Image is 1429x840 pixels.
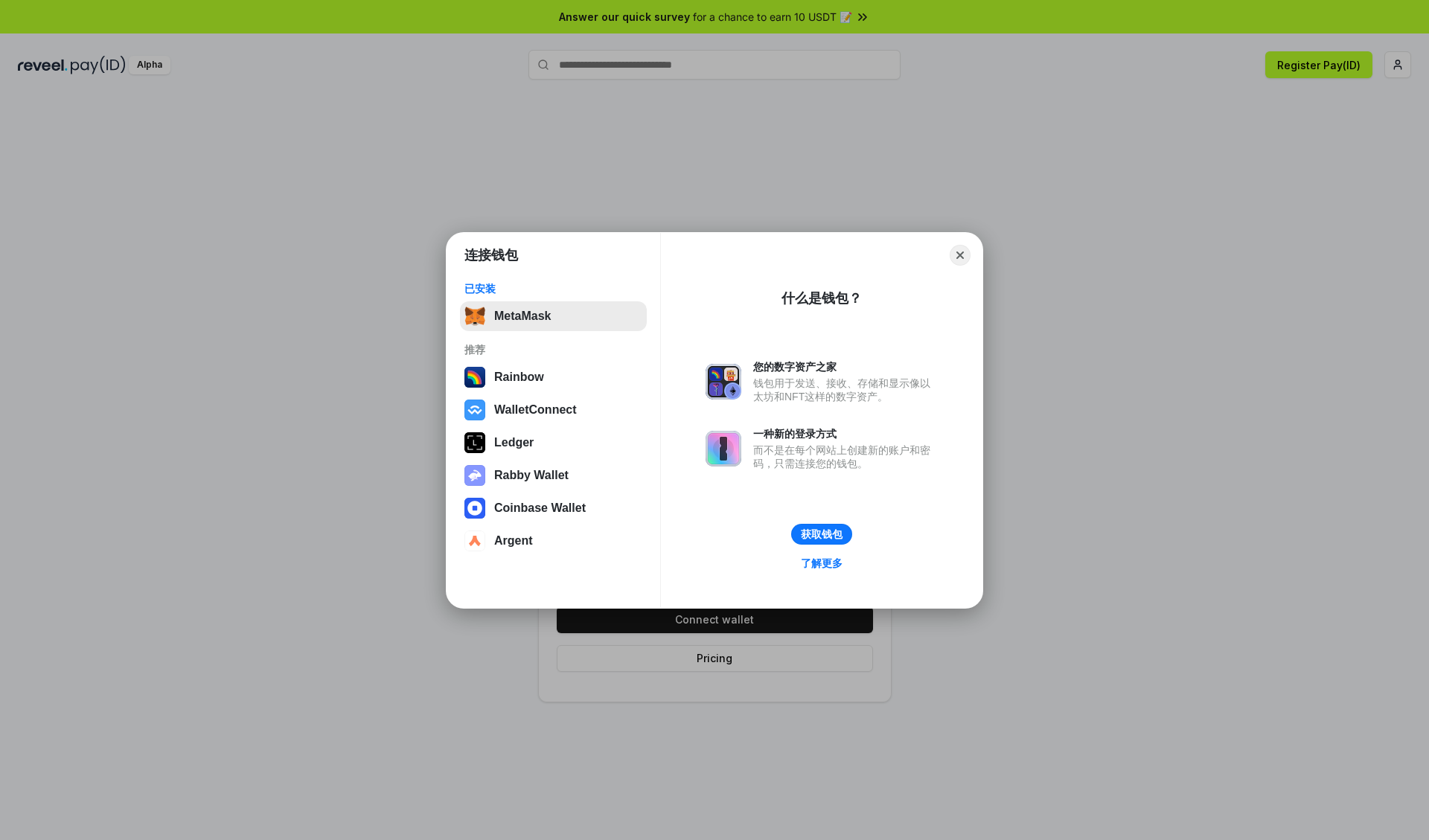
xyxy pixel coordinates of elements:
[464,306,485,327] img: svg+xml,%3Csvg%20fill%3D%22none%22%20height%3D%2233%22%20viewBox%3D%220%200%2035%2033%22%20width%...
[464,343,642,356] div: 推荐
[460,301,647,331] button: MetaMask
[781,289,862,307] div: 什么是钱包？
[464,246,518,264] h1: 连接钱包
[706,364,741,400] img: svg+xml,%3Csvg%20xmlns%3D%22http%3A%2F%2Fwww.w3.org%2F2000%2Fsvg%22%20fill%3D%22none%22%20viewBox...
[464,498,485,519] img: svg+xml,%3Csvg%20width%3D%2228%22%20height%3D%2228%22%20viewBox%3D%220%200%2028%2028%22%20fill%3D...
[494,436,534,449] div: Ledger
[950,245,971,266] button: Close
[494,469,569,482] div: Rabby Wallet
[464,465,485,486] img: svg+xml,%3Csvg%20xmlns%3D%22http%3A%2F%2Fwww.w3.org%2F2000%2Fsvg%22%20fill%3D%22none%22%20viewBox...
[460,526,647,556] button: Argent
[494,501,586,515] div: Coinbase Wallet
[792,554,851,573] a: 了解更多
[464,367,485,388] img: svg+xml,%3Csvg%20width%3D%22120%22%20height%3D%22120%22%20viewBox%3D%220%200%20120%20120%22%20fil...
[753,376,938,403] div: 钱包用于发送、接收、存储和显示像以太坊和NFT这样的数字资产。
[460,395,647,425] button: WalletConnect
[494,403,577,417] div: WalletConnect
[460,428,647,458] button: Ledger
[464,432,485,453] img: svg+xml,%3Csvg%20xmlns%3D%22http%3A%2F%2Fwww.w3.org%2F2000%2Fsvg%22%20width%3D%2228%22%20height%3...
[801,528,843,541] div: 获取钱包
[494,371,544,384] div: Rainbow
[460,362,647,392] button: Rainbow
[791,524,852,545] button: 获取钱包
[460,493,647,523] button: Coinbase Wallet
[753,427,938,440] div: 一种新的登录方式
[464,530,485,551] img: svg+xml,%3Csvg%20width%3D%2228%22%20height%3D%2228%22%20viewBox%3D%220%200%2028%2028%22%20fill%3D...
[706,431,741,467] img: svg+xml,%3Csvg%20xmlns%3D%22http%3A%2F%2Fwww.w3.org%2F2000%2Fsvg%22%20fill%3D%22none%22%20viewBox...
[494,534,533,548] div: Argent
[801,557,843,570] div: 了解更多
[753,360,938,373] div: 您的数字资产之家
[464,282,642,295] div: 已安装
[753,443,938,470] div: 而不是在每个网站上创建新的账户和密码，只需连接您的钱包。
[494,310,551,323] div: MetaMask
[460,461,647,490] button: Rabby Wallet
[464,400,485,420] img: svg+xml,%3Csvg%20width%3D%2228%22%20height%3D%2228%22%20viewBox%3D%220%200%2028%2028%22%20fill%3D...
